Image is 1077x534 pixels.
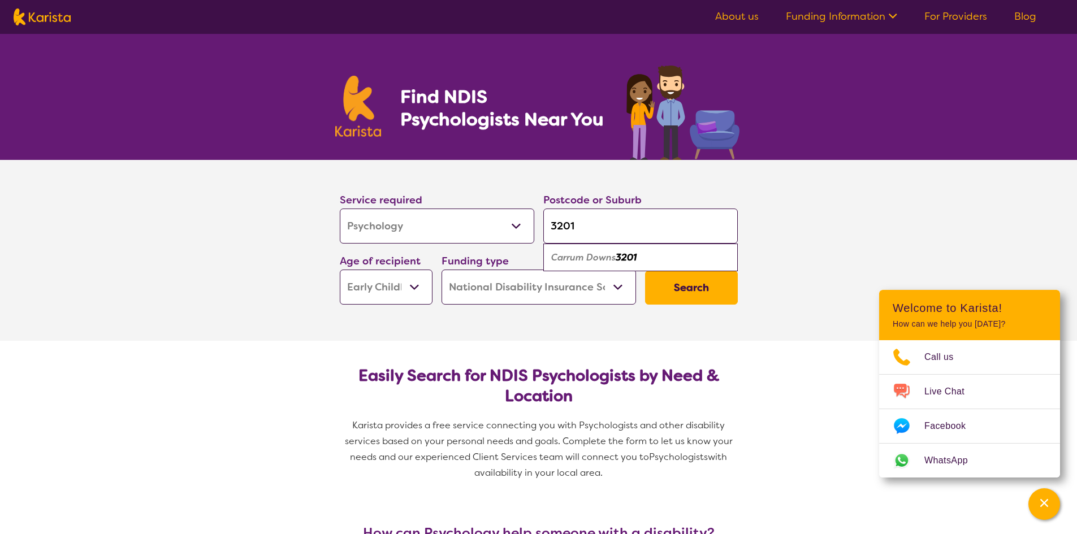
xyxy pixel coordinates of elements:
[335,76,382,137] img: Karista logo
[543,209,738,244] input: Type
[924,383,978,400] span: Live Chat
[1028,488,1060,520] button: Channel Menu
[14,8,71,25] img: Karista logo
[924,418,979,435] span: Facebook
[543,193,642,207] label: Postcode or Suburb
[924,10,987,23] a: For Providers
[400,85,609,131] h1: Find NDIS Psychologists Near You
[616,251,637,263] em: 3201
[551,251,616,263] em: Carrum Downs
[924,349,967,366] span: Call us
[649,451,708,463] span: Psychologists
[879,290,1060,477] div: Channel Menu
[340,254,421,268] label: Age of recipient
[442,254,509,268] label: Funding type
[893,319,1046,329] p: How can we help you [DATE]?
[340,193,422,207] label: Service required
[345,419,735,463] span: Karista provides a free service connecting you with Psychologists and other disability services b...
[715,10,759,23] a: About us
[893,301,1046,315] h2: Welcome to Karista!
[786,10,897,23] a: Funding Information
[645,271,738,305] button: Search
[879,444,1060,477] a: Web link opens in a new tab.
[879,340,1060,477] ul: Choose channel
[349,366,729,406] h2: Easily Search for NDIS Psychologists by Need & Location
[622,61,742,160] img: psychology
[924,452,981,469] span: WhatsApp
[1014,10,1036,23] a: Blog
[549,247,732,268] div: Carrum Downs 3201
